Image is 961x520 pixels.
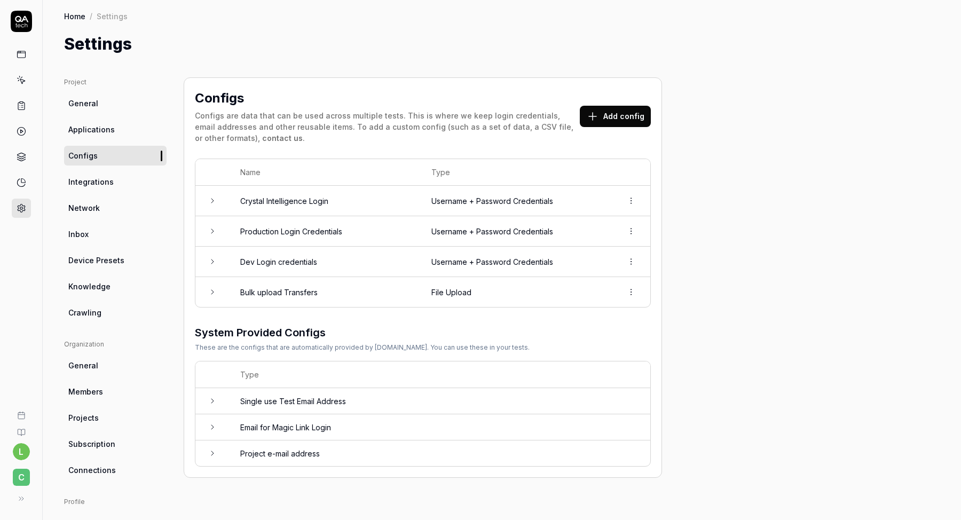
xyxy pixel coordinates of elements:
span: Integrations [68,176,114,187]
a: Crawling [64,303,167,322]
span: C [13,469,30,486]
button: Add config [580,106,651,127]
span: Crawling [68,307,101,318]
a: Subscription [64,434,167,454]
a: Knowledge [64,277,167,296]
td: Crystal Intelligence Login [230,186,421,216]
td: Project e-mail address [230,440,650,466]
td: File Upload [421,277,612,307]
span: Configs [68,150,98,161]
span: General [68,98,98,109]
a: Connections [64,460,167,480]
a: Configs [64,146,167,166]
td: Single use Test Email Address [230,388,650,414]
a: General [64,93,167,113]
td: Dev Login credentials [230,247,421,277]
th: Name [230,159,421,186]
td: Username + Password Credentials [421,247,612,277]
span: Applications [68,124,115,135]
td: Email for Magic Link Login [230,414,650,440]
td: Username + Password Credentials [421,186,612,216]
a: Book a call with us [4,403,38,420]
h3: System Provided Configs [195,325,530,341]
a: Documentation [4,420,38,437]
button: l [13,443,30,460]
span: Subscription [68,438,115,450]
span: Projects [68,412,99,423]
a: Members [64,382,167,401]
td: Production Login Credentials [230,216,421,247]
button: C [4,460,38,488]
span: Connections [68,464,116,476]
div: Project [64,77,167,87]
a: Network [64,198,167,218]
a: Device Presets [64,250,167,270]
h1: Settings [64,32,132,56]
td: Bulk upload Transfers [230,277,421,307]
div: Configs are data that can be used across multiple tests. This is where we keep login credentials,... [195,110,580,144]
a: Inbox [64,224,167,244]
a: General [64,356,167,375]
div: / [90,11,92,21]
span: Inbox [68,229,89,240]
th: Type [230,361,650,388]
span: General [68,360,98,371]
span: Knowledge [68,281,111,292]
h2: Configs [195,89,244,108]
div: Profile [64,497,167,507]
span: Device Presets [68,255,124,266]
a: Projects [64,408,167,428]
div: These are the configs that are automatically provided by [DOMAIN_NAME]. You can use these in your... [195,343,530,352]
div: Organization [64,340,167,349]
a: Applications [64,120,167,139]
a: Integrations [64,172,167,192]
a: Home [64,11,85,21]
div: Settings [97,11,128,21]
a: contact us [262,133,303,143]
span: Network [68,202,100,214]
span: Members [68,386,103,397]
th: Type [421,159,612,186]
td: Username + Password Credentials [421,216,612,247]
